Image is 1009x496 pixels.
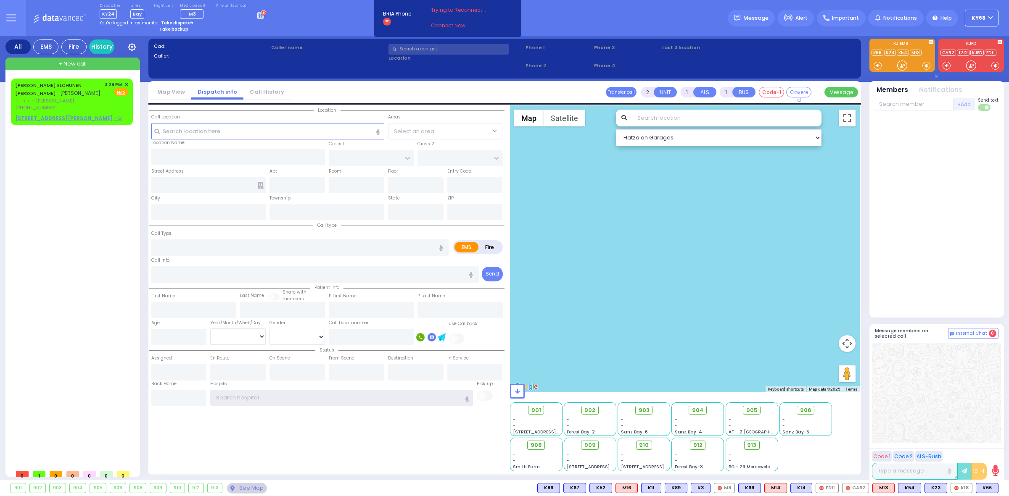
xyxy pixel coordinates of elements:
[329,168,341,175] label: Room
[621,429,648,435] span: Sanz Bay-6
[976,483,998,493] div: K66
[210,355,230,362] label: En Route
[567,451,569,457] span: -
[884,50,896,56] a: K23
[154,52,269,60] label: Caller:
[948,328,998,339] button: Internal Chat 0
[15,115,140,122] u: [STREET_ADDRESS][PERSON_NAME] - Use this
[790,483,812,493] div: K14
[513,416,515,423] span: -
[329,293,357,299] label: P First Name
[883,14,917,22] span: Notifications
[718,486,722,490] img: red-radio-icon.svg
[747,441,756,449] span: 913
[151,114,180,121] label: Call Location
[832,14,859,22] span: Important
[151,355,172,362] label: Assigned
[269,355,290,362] label: On Scene
[447,195,454,202] label: ZIP
[714,483,735,493] div: M8
[910,50,922,56] a: M13
[33,471,45,477] span: 1
[675,457,677,464] span: -
[782,416,785,423] span: -
[50,471,62,477] span: 0
[151,139,185,146] label: Location Name
[567,464,646,470] span: [STREET_ADDRESS][PERSON_NAME]
[919,85,962,95] button: Notifications
[210,381,229,387] label: Hospital
[151,195,160,202] label: City
[151,88,191,96] a: Map View
[675,423,677,429] span: -
[269,195,291,202] label: Township
[621,423,623,429] span: -
[795,14,808,22] span: Alert
[954,486,959,490] img: red-radio-icon.svg
[151,320,160,326] label: Age
[869,42,935,47] label: KJ EMS...
[110,483,126,493] div: 906
[738,483,761,493] div: BLS
[151,381,177,387] label: Back Home
[839,365,856,382] button: Drag Pegman onto the map to open Street View
[732,87,755,97] button: BUS
[130,3,144,8] label: Lines
[897,50,909,56] a: K54
[388,168,398,175] label: Floor
[989,330,996,337] span: 0
[567,457,569,464] span: -
[513,429,592,435] span: [STREET_ADDRESS][PERSON_NAME]
[675,416,677,423] span: -
[105,81,122,88] span: 3:29 PM
[816,483,839,493] div: FD11
[58,60,87,68] span: + New call
[258,182,264,189] span: Other building occupants
[83,471,96,477] span: 0
[632,110,821,126] input: Search location
[130,9,144,19] span: Bay
[151,293,175,299] label: First Name
[950,332,954,336] img: comment-alt.png
[161,20,193,26] strong: Take dispatch
[675,429,702,435] span: Sanz Bay-4
[615,483,638,493] div: M16
[790,483,812,493] div: BLS
[383,10,411,18] span: BRIA Phone
[394,127,434,136] span: Select an area
[283,289,306,295] small: Share with
[150,483,166,493] div: 909
[972,14,985,22] span: ky68
[189,483,203,493] div: 912
[544,110,585,126] button: Show satellite imagery
[567,416,569,423] span: -
[531,441,542,449] span: 908
[615,483,638,493] div: ALS
[978,103,991,112] label: Turn off text
[621,416,623,423] span: -
[965,10,998,26] button: ky68
[940,14,952,22] span: Help
[154,43,269,50] label: Cad:
[329,355,354,362] label: From Scene
[956,331,987,336] span: Internal Chat
[594,62,660,69] span: Phone 4
[985,50,996,56] a: FD11
[641,483,661,493] div: BLS
[924,483,947,493] div: K23
[269,168,277,175] label: Apt
[729,451,731,457] span: -
[621,464,700,470] span: [STREET_ADDRESS][PERSON_NAME]
[117,89,126,96] u: EMS
[271,44,386,51] label: Caller name
[693,87,716,97] button: ALS
[512,381,540,392] img: Google
[449,320,478,327] label: Use Callback
[839,335,856,352] button: Map camera controls
[951,483,972,493] div: K18
[100,471,113,477] span: 0
[584,441,596,449] span: 909
[662,44,758,51] label: Last 3 location
[665,483,687,493] div: K89
[388,195,400,202] label: State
